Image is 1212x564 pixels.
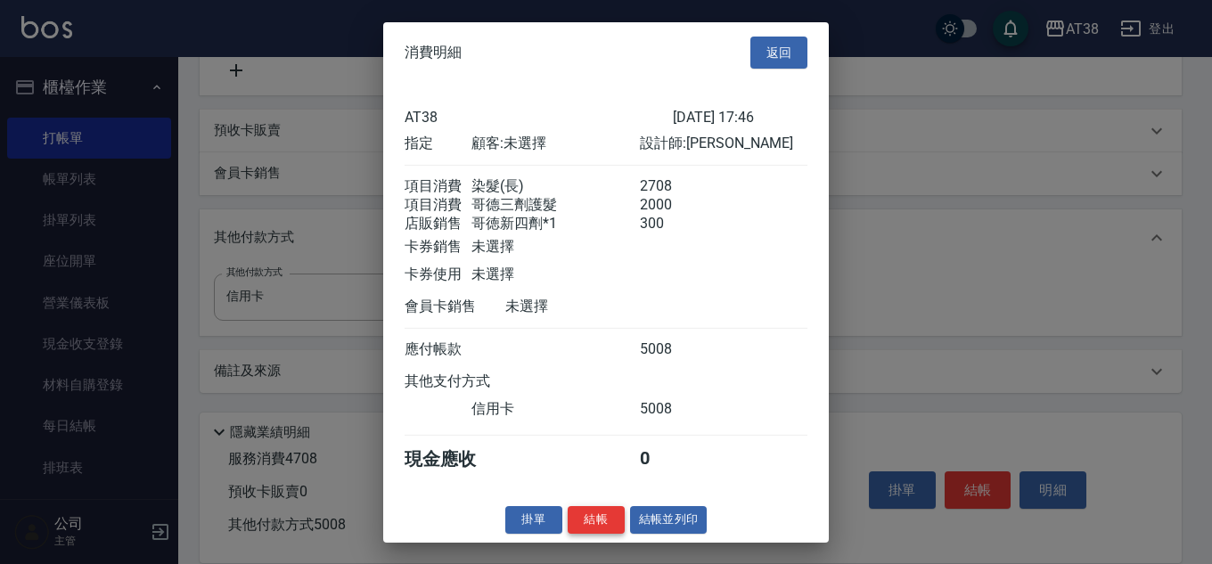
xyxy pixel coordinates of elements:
div: 項目消費 [405,177,471,196]
div: 設計師: [PERSON_NAME] [640,135,807,153]
div: 卡券銷售 [405,238,471,257]
div: 顧客: 未選擇 [471,135,639,153]
div: 300 [640,215,707,233]
div: 未選擇 [471,238,639,257]
div: 哥德三劑護髮 [471,196,639,215]
div: 會員卡銷售 [405,298,505,316]
div: 哥徳新四劑*1 [471,215,639,233]
div: 指定 [405,135,471,153]
div: 項目消費 [405,196,471,215]
div: 2708 [640,177,707,196]
button: 返回 [750,36,807,69]
span: 消費明細 [405,44,462,61]
div: 信用卡 [471,400,639,419]
div: 2000 [640,196,707,215]
div: 0 [640,447,707,471]
div: 未選擇 [505,298,673,316]
div: 卡券使用 [405,266,471,284]
div: 未選擇 [471,266,639,284]
div: 現金應收 [405,447,505,471]
button: 掛單 [505,506,562,534]
div: 染髮(長) [471,177,639,196]
div: 其他支付方式 [405,372,539,391]
div: [DATE] 17:46 [673,109,807,126]
div: 應付帳款 [405,340,471,359]
button: 結帳 [568,506,625,534]
div: 店販銷售 [405,215,471,233]
div: 5008 [640,400,707,419]
div: AT38 [405,109,673,126]
div: 5008 [640,340,707,359]
button: 結帳並列印 [630,506,708,534]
